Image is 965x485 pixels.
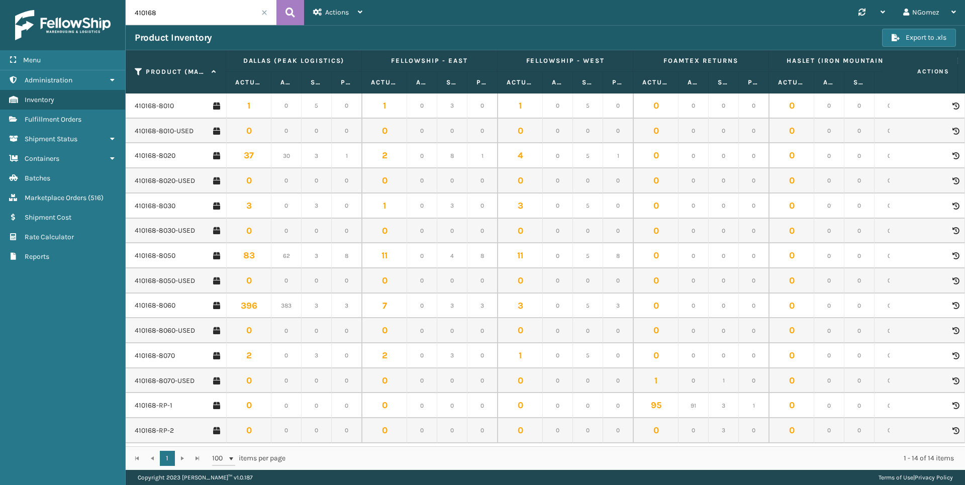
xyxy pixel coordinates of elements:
[302,219,332,244] td: 0
[952,427,958,434] i: Product Activity
[952,302,958,309] i: Product Activity
[814,219,844,244] td: 0
[603,93,633,119] td: 0
[603,343,633,368] td: 0
[739,168,769,193] td: 0
[226,318,271,343] td: 0
[271,343,302,368] td: 0
[235,78,262,87] label: Actual Quantity
[146,67,207,76] label: Product (MAIN SKU)
[407,193,437,219] td: 0
[135,176,195,186] a: 410168-8020-USED
[844,243,875,268] td: 0
[467,93,498,119] td: 0
[769,243,814,268] td: 0
[612,78,624,87] label: Pending
[748,78,759,87] label: Pending
[814,119,844,144] td: 0
[302,93,332,119] td: 5
[476,78,488,87] label: Pending
[844,143,875,168] td: 0
[875,268,905,294] td: 0
[25,174,50,182] span: Batches
[135,251,175,261] a: 410168-8050
[814,268,844,294] td: 0
[603,294,633,319] td: 3
[467,243,498,268] td: 8
[25,76,72,84] span: Administration
[915,474,953,481] a: Privacy Policy
[679,268,709,294] td: 0
[573,168,603,193] td: 0
[853,78,865,87] label: Safety
[739,294,769,319] td: 0
[437,193,467,219] td: 3
[226,193,271,219] td: 3
[709,294,739,319] td: 0
[633,343,679,368] td: 0
[582,78,594,87] label: Safety
[25,252,49,261] span: Reports
[271,268,302,294] td: 0
[679,168,709,193] td: 0
[332,143,362,168] td: 1
[739,268,769,294] td: 0
[371,78,398,87] label: Actual Quantity
[769,193,814,219] td: 0
[362,243,407,268] td: 11
[573,243,603,268] td: 5
[437,119,467,144] td: 0
[952,128,958,135] i: Product Activity
[437,343,467,368] td: 3
[437,318,467,343] td: 0
[302,193,332,219] td: 3
[739,193,769,219] td: 0
[543,193,573,219] td: 0
[543,119,573,144] td: 0
[332,318,362,343] td: 0
[844,318,875,343] td: 0
[679,294,709,319] td: 0
[135,276,195,286] a: 410168-8050-USED
[952,152,958,159] i: Product Activity
[135,326,195,336] a: 410168-8060-USED
[875,93,905,119] td: 0
[271,243,302,268] td: 62
[769,143,814,168] td: 0
[844,193,875,219] td: 0
[362,343,407,368] td: 2
[952,103,958,110] i: Product Activity
[543,219,573,244] td: 0
[952,252,958,259] i: Product Activity
[498,219,543,244] td: 0
[226,243,271,268] td: 83
[573,193,603,219] td: 5
[709,219,739,244] td: 0
[679,93,709,119] td: 0
[23,56,41,64] span: Menu
[844,219,875,244] td: 0
[135,351,175,361] a: 410168-8070
[875,168,905,193] td: 0
[135,126,194,136] a: 410168-8010-USED
[952,177,958,184] i: Product Activity
[709,193,739,219] td: 0
[603,193,633,219] td: 0
[844,168,875,193] td: 0
[633,243,679,268] td: 0
[573,219,603,244] td: 0
[226,368,271,394] td: 0
[362,119,407,144] td: 0
[311,78,322,87] label: Safety
[467,168,498,193] td: 0
[844,294,875,319] td: 0
[769,268,814,294] td: 0
[573,93,603,119] td: 5
[709,343,739,368] td: 0
[25,115,81,124] span: Fulfillment Orders
[135,426,174,436] a: 410168-RP-2
[603,219,633,244] td: 0
[226,93,271,119] td: 1
[498,143,543,168] td: 4
[507,56,624,65] label: Fellowship - West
